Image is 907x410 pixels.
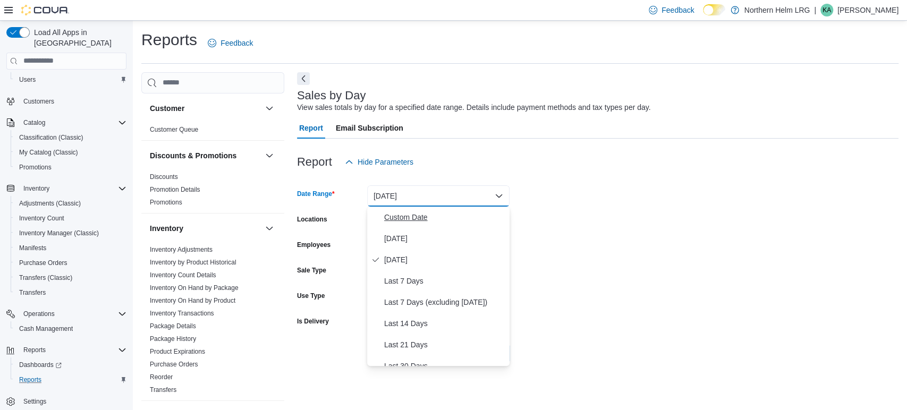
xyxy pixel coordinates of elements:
[297,102,651,113] div: View sales totals by day for a specified date range. Details include payment methods and tax type...
[19,182,54,195] button: Inventory
[384,296,505,309] span: Last 7 Days (excluding [DATE])
[15,242,126,254] span: Manifests
[15,322,126,335] span: Cash Management
[19,199,81,208] span: Adjustments (Classic)
[19,344,50,356] button: Reports
[297,266,326,275] label: Sale Type
[11,130,131,145] button: Classification (Classic)
[384,360,505,372] span: Last 30 Days
[15,227,103,240] a: Inventory Manager (Classic)
[150,373,173,381] a: Reorder
[141,243,284,400] div: Inventory
[150,258,236,267] span: Inventory by Product Historical
[11,270,131,285] button: Transfers (Classic)
[662,5,694,15] span: Feedback
[336,117,403,139] span: Email Subscription
[814,4,816,16] p: |
[384,211,505,224] span: Custom Date
[820,4,833,16] div: Kyle Agnew
[150,173,178,181] span: Discounts
[11,160,131,175] button: Promotions
[703,4,725,15] input: Dark Mode
[15,161,56,174] a: Promotions
[19,116,126,129] span: Catalog
[15,373,126,386] span: Reports
[297,89,366,102] h3: Sales by Day
[150,361,198,368] a: Purchase Orders
[150,310,214,317] a: Inventory Transactions
[384,232,505,245] span: [DATE]
[384,275,505,287] span: Last 7 Days
[11,145,131,160] button: My Catalog (Classic)
[19,375,41,384] span: Reports
[150,126,198,133] a: Customer Queue
[141,123,284,140] div: Customer
[23,397,46,406] span: Settings
[150,296,235,305] span: Inventory On Hand by Product
[2,181,131,196] button: Inventory
[15,212,69,225] a: Inventory Count
[150,386,176,394] a: Transfers
[367,207,510,366] div: Select listbox
[299,117,323,139] span: Report
[150,223,183,234] h3: Inventory
[150,360,198,369] span: Purchase Orders
[11,255,131,270] button: Purchase Orders
[19,307,59,320] button: Operations
[15,322,77,335] a: Cash Management
[19,324,73,333] span: Cash Management
[150,186,200,193] a: Promotion Details
[297,190,335,198] label: Date Range
[19,274,72,282] span: Transfers (Classic)
[150,150,236,161] h3: Discounts & Promotions
[150,103,184,114] h3: Customer
[2,394,131,409] button: Settings
[19,361,62,369] span: Dashboards
[15,146,126,159] span: My Catalog (Classic)
[150,348,205,355] a: Product Expirations
[150,150,261,161] button: Discounts & Promotions
[2,115,131,130] button: Catalog
[297,72,310,85] button: Next
[15,197,126,210] span: Adjustments (Classic)
[150,259,236,266] a: Inventory by Product Historical
[15,286,126,299] span: Transfers
[19,133,83,142] span: Classification (Classic)
[221,38,253,48] span: Feedback
[15,257,72,269] a: Purchase Orders
[297,317,329,326] label: Is Delivery
[19,75,36,84] span: Users
[19,148,78,157] span: My Catalog (Classic)
[15,358,66,371] a: Dashboards
[150,335,196,343] a: Package History
[150,373,173,381] span: Reorder
[30,27,126,48] span: Load All Apps in [GEOGRAPHIC_DATA]
[204,32,257,54] a: Feedback
[23,310,55,318] span: Operations
[150,284,239,292] a: Inventory On Hand by Package
[150,322,196,330] a: Package Details
[15,286,50,299] a: Transfers
[703,15,703,16] span: Dark Mode
[11,241,131,255] button: Manifests
[263,222,276,235] button: Inventory
[150,198,182,207] span: Promotions
[19,95,126,108] span: Customers
[15,373,46,386] a: Reports
[837,4,898,16] p: [PERSON_NAME]
[11,372,131,387] button: Reports
[23,346,46,354] span: Reports
[19,229,99,237] span: Inventory Manager (Classic)
[11,211,131,226] button: Inventory Count
[15,131,126,144] span: Classification (Classic)
[19,288,46,297] span: Transfers
[150,185,200,194] span: Promotion Details
[2,93,131,109] button: Customers
[11,321,131,336] button: Cash Management
[141,29,197,50] h1: Reports
[15,271,77,284] a: Transfers (Classic)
